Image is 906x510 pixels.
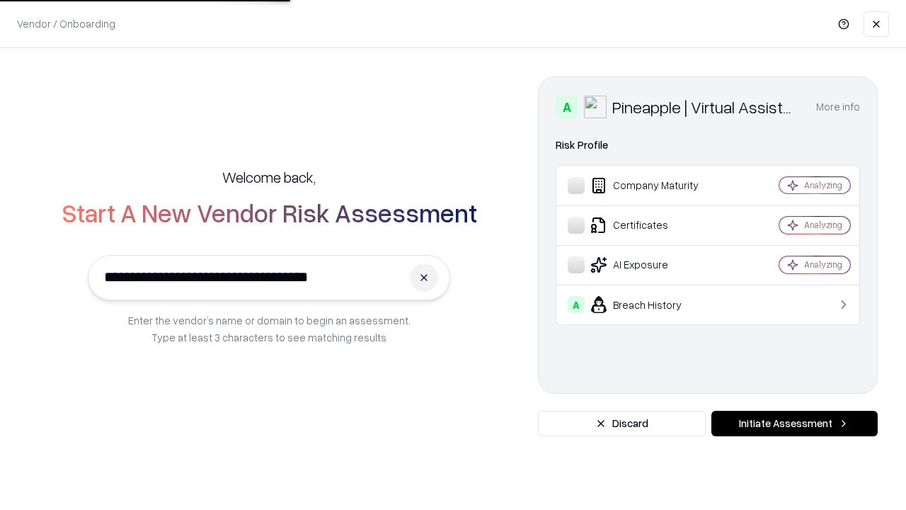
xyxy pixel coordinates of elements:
[556,96,578,118] div: A
[804,259,842,271] div: Analyzing
[538,411,706,436] button: Discard
[804,219,842,231] div: Analyzing
[556,137,860,154] div: Risk Profile
[17,16,115,31] p: Vendor / Onboarding
[584,96,607,118] img: Pineapple | Virtual Assistant Agency
[568,296,585,313] div: A
[568,296,737,313] div: Breach History
[568,217,737,234] div: Certificates
[612,96,799,118] div: Pineapple | Virtual Assistant Agency
[62,198,477,227] h2: Start A New Vendor Risk Assessment
[711,411,878,436] button: Initiate Assessment
[568,256,737,273] div: AI Exposure
[222,167,316,187] h5: Welcome back,
[568,177,737,194] div: Company Maturity
[816,94,860,120] button: More info
[804,179,842,191] div: Analyzing
[128,312,411,346] p: Enter the vendor’s name or domain to begin an assessment. Type at least 3 characters to see match...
